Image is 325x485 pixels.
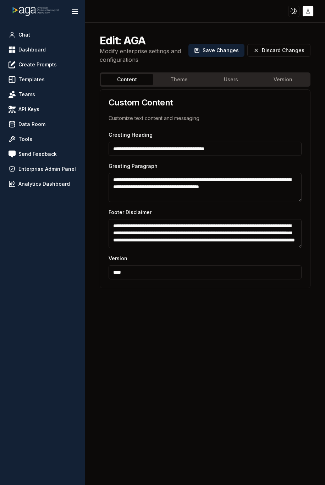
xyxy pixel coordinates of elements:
[18,61,57,68] span: Create Prompts
[18,76,45,83] span: Templates
[205,74,257,85] button: Users
[18,180,70,187] span: Analytics Dashboard
[303,6,313,16] img: placeholder-user.jpg
[18,46,46,53] span: Dashboard
[18,31,30,38] span: Chat
[6,88,79,101] a: Teams
[6,118,79,131] a: Data Room
[18,136,32,143] span: Tools
[18,121,45,128] span: Data Room
[6,103,79,116] a: API Keys
[6,43,79,56] a: Dashboard
[109,255,127,261] label: Version
[6,148,79,160] a: Send Feedback
[6,163,79,175] a: Enterprise Admin Panel
[188,44,244,57] button: Save Changes
[109,132,153,138] label: Greeting Heading
[6,28,79,41] a: Chat
[100,34,188,47] h2: Edit: AGA
[18,151,57,158] span: Send Feedback
[109,209,152,215] label: Footer Disclaimer
[18,165,76,173] span: Enterprise Admin Panel
[18,91,35,98] span: Teams
[100,47,188,64] p: Modify enterprise settings and configurations
[109,98,302,107] h3: Custom Content
[101,74,153,85] button: Content
[6,178,79,190] a: Analytics Dashboard
[109,163,158,169] label: Greeting Paragraph
[18,106,39,113] span: API Keys
[109,115,302,122] p: Customize text content and messaging
[9,151,16,158] img: feedback
[6,58,79,71] a: Create Prompts
[6,133,79,146] a: Tools
[257,74,309,85] button: Version
[6,73,79,86] a: Templates
[153,74,205,85] button: Theme
[247,44,310,57] button: Discard Changes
